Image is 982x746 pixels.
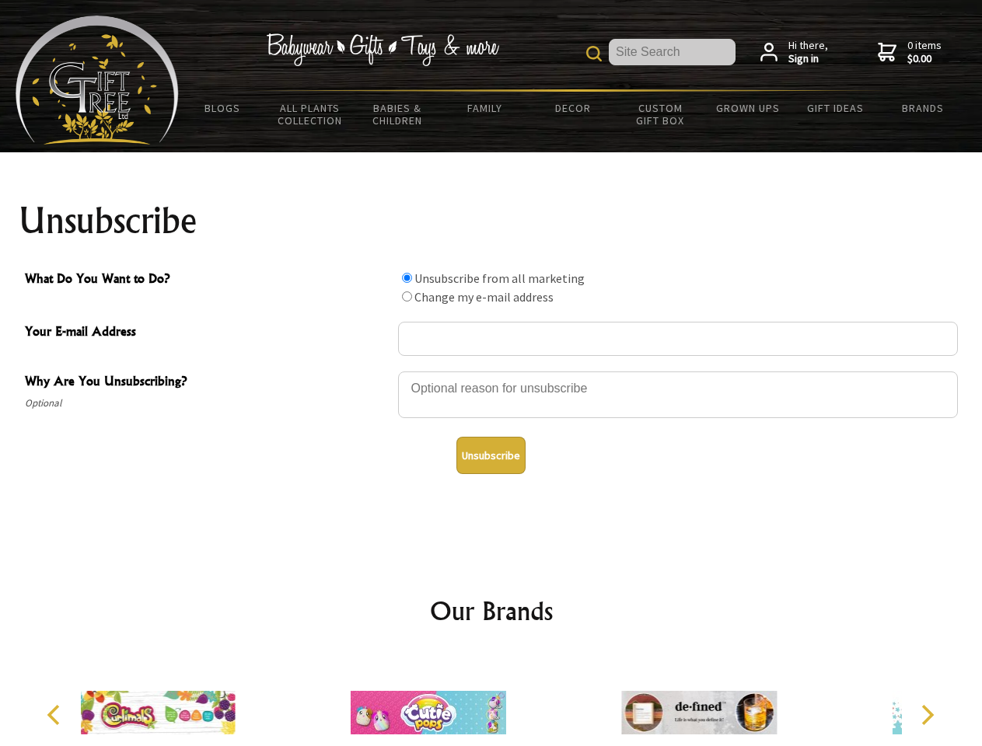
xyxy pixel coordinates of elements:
a: Family [442,92,529,124]
input: What Do You Want to Do? [402,273,412,283]
input: Your E-mail Address [398,322,958,356]
a: Babies & Children [354,92,442,137]
img: product search [586,46,602,61]
a: Custom Gift Box [617,92,704,137]
span: Your E-mail Address [25,322,390,344]
a: Hi there,Sign in [760,39,828,66]
button: Unsubscribe [456,437,526,474]
img: Babywear - Gifts - Toys & more [266,33,499,66]
label: Change my e-mail address [414,289,554,305]
span: 0 items [907,38,942,66]
a: Grown Ups [704,92,792,124]
a: BLOGS [179,92,267,124]
span: Why Are You Unsubscribing? [25,371,390,394]
a: Gift Ideas [792,92,879,124]
a: 0 items$0.00 [878,39,942,66]
span: What Do You Want to Do? [25,269,390,291]
span: Optional [25,394,390,413]
a: All Plants Collection [267,92,355,137]
button: Previous [39,698,73,732]
h1: Unsubscribe [19,202,964,239]
textarea: Why Are You Unsubscribing? [398,371,958,418]
label: Unsubscribe from all marketing [414,270,585,286]
span: Hi there, [788,39,828,66]
a: Brands [879,92,967,124]
h2: Our Brands [31,592,952,629]
a: Decor [529,92,617,124]
input: What Do You Want to Do? [402,291,412,302]
strong: Sign in [788,52,828,66]
input: Site Search [609,39,736,65]
img: Babyware - Gifts - Toys and more... [16,16,179,145]
strong: $0.00 [907,52,942,66]
button: Next [910,698,944,732]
